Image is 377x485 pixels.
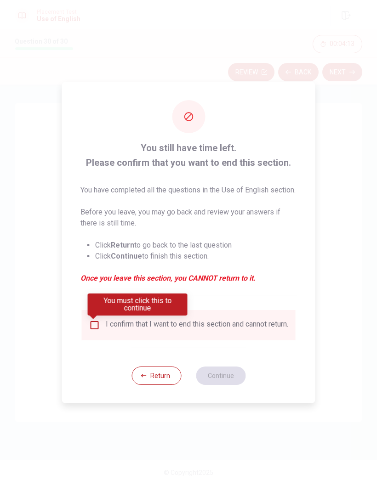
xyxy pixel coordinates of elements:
div: You must click this to continue [88,293,188,316]
strong: Return [111,241,134,249]
li: Click to go back to the last question [95,240,297,251]
li: Click to finish this section. [95,251,297,262]
p: You have completed all the questions in the Use of English section. [80,185,297,196]
span: You still have time left. Please confirm that you want to end this section. [80,141,297,170]
button: Continue [196,367,246,385]
em: Once you leave this section, you CANNOT return to it. [80,273,297,284]
button: Return [131,367,181,385]
strong: Continue [111,252,142,260]
span: You must click this to continue [89,320,100,331]
p: Before you leave, you may go back and review your answers if there is still time. [80,207,297,229]
div: I confirm that I want to end this section and cannot return. [106,320,288,331]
